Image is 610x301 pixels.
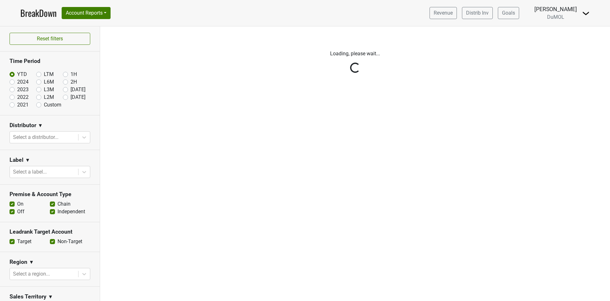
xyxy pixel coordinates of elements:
button: Account Reports [62,7,111,19]
a: Revenue [430,7,457,19]
a: BreakDown [20,6,57,20]
div: [PERSON_NAME] [534,5,577,13]
p: Loading, please wait... [179,50,532,58]
a: Distrib Inv [462,7,493,19]
span: DuMOL [547,14,564,20]
a: Goals [498,7,519,19]
img: Dropdown Menu [582,10,590,17]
